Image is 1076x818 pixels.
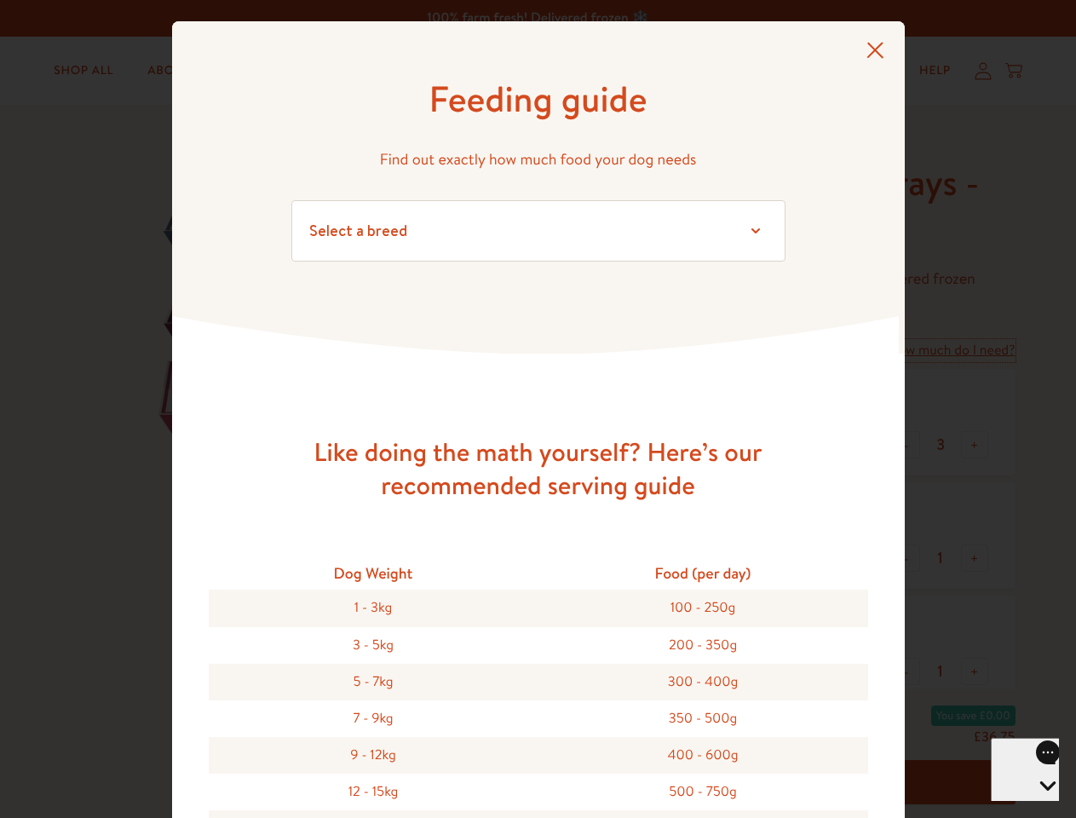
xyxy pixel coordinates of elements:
div: 200 - 350g [538,627,868,664]
div: 5 - 7kg [209,664,538,700]
iframe: Gorgias live chat messenger [991,738,1059,801]
h1: Feeding guide [291,76,785,123]
div: 500 - 750g [538,774,868,810]
div: 400 - 600g [538,737,868,774]
div: 300 - 400g [538,664,868,700]
div: 12 - 15kg [209,774,538,810]
h3: Like doing the math yourself? Here’s our recommended serving guide [266,435,811,502]
div: Food (per day) [538,556,868,590]
div: 9 - 12kg [209,737,538,774]
div: 350 - 500g [538,700,868,737]
div: 100 - 250g [538,590,868,626]
div: 7 - 9kg [209,700,538,737]
div: Dog Weight [209,556,538,590]
div: 3 - 5kg [209,627,538,664]
p: Find out exactly how much food your dog needs [291,147,785,173]
div: 1 - 3kg [209,590,538,626]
